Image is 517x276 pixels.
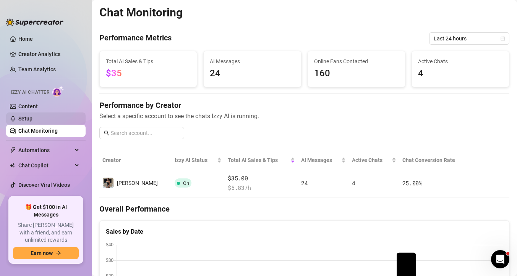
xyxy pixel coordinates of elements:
img: Billie [103,178,113,188]
th: AI Messages [298,151,349,169]
span: $ 5.83 /h [228,183,295,193]
a: Home [18,36,33,42]
span: On [183,180,189,186]
span: Select a specific account to see the chats Izzy AI is running. [99,111,509,121]
span: Last 24 hours [434,33,505,44]
iframe: Intercom live chat [491,250,509,268]
a: Team Analytics [18,66,56,72]
span: Izzy AI Chatter [11,89,49,96]
a: Creator Analytics [18,48,79,60]
a: Setup [18,116,32,122]
h4: Overall Performance [99,204,509,214]
a: Chat Monitoring [18,128,58,134]
span: 25.00 % [402,179,422,187]
span: $35.00 [228,174,295,183]
span: 4 [418,66,503,81]
span: Total AI Sales & Tips [228,156,289,164]
span: Chat Copilot [18,159,73,172]
span: [PERSON_NAME] [117,180,158,186]
button: Earn nowarrow-right [13,247,79,259]
span: Share [PERSON_NAME] with a friend, and earn unlimited rewards [13,221,79,244]
span: search [104,130,109,136]
span: arrow-right [56,250,61,256]
span: Total AI Sales & Tips [106,57,191,66]
th: Active Chats [349,151,399,169]
span: 160 [314,66,399,81]
span: Active Chats [418,57,503,66]
h2: Chat Monitoring [99,5,183,20]
h4: Performance Metrics [99,32,172,45]
input: Search account... [111,129,180,137]
th: Creator [99,151,172,169]
span: 🎁 Get $100 in AI Messages [13,204,79,218]
span: AI Messages [301,156,340,164]
a: Content [18,103,38,109]
span: calendar [501,36,505,41]
a: Discover Viral Videos [18,182,70,188]
span: Online Fans Contacted [314,57,399,66]
th: Chat Conversion Rate [399,151,468,169]
span: 4 [352,179,355,187]
img: AI Chatter [52,86,64,97]
span: Earn now [31,250,53,256]
th: Izzy AI Status [172,151,225,169]
th: Total AI Sales & Tips [225,151,298,169]
span: Izzy AI Status [175,156,216,164]
span: Active Chats [352,156,390,164]
span: 24 [301,179,308,187]
span: thunderbolt [10,147,16,153]
img: Chat Copilot [10,163,15,168]
img: logo-BBDzfeDw.svg [6,18,63,26]
div: Sales by Date [106,227,503,236]
h4: Performance by Creator [99,100,509,111]
span: AI Messages [210,57,295,66]
span: Automations [18,144,73,156]
span: 24 [210,66,295,81]
span: $35 [106,68,122,79]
